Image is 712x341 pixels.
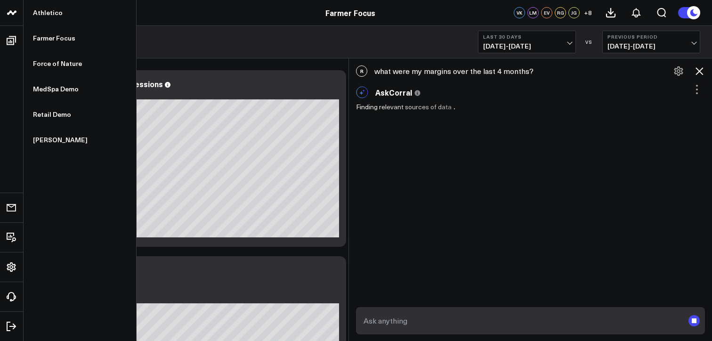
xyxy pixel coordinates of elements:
[375,87,412,97] span: AskCorral
[568,7,580,18] div: JG
[349,61,712,81] div: what were my margins over the last 4 months?
[24,102,136,127] a: Retail Demo
[602,31,700,53] button: Previous Period[DATE]-[DATE]
[555,7,566,18] div: RG
[478,31,576,53] button: Last 30 Days[DATE]-[DATE]
[483,42,571,50] span: [DATE] - [DATE]
[541,7,552,18] div: EV
[581,39,598,45] div: VS
[607,42,695,50] span: [DATE] - [DATE]
[527,7,539,18] div: LM
[584,9,592,16] span: + 8
[582,7,593,18] button: +8
[24,25,136,51] a: Farmer Focus
[356,65,367,77] span: R
[24,51,136,76] a: Force of Nature
[24,127,136,153] a: [PERSON_NAME]
[483,34,571,40] b: Last 30 Days
[42,296,339,303] div: Previous: 56.39k
[356,103,461,111] div: Finding relevant sources of data
[325,8,375,18] a: Farmer Focus
[24,76,136,102] a: MedSpa Demo
[514,7,525,18] div: VK
[607,34,695,40] b: Previous Period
